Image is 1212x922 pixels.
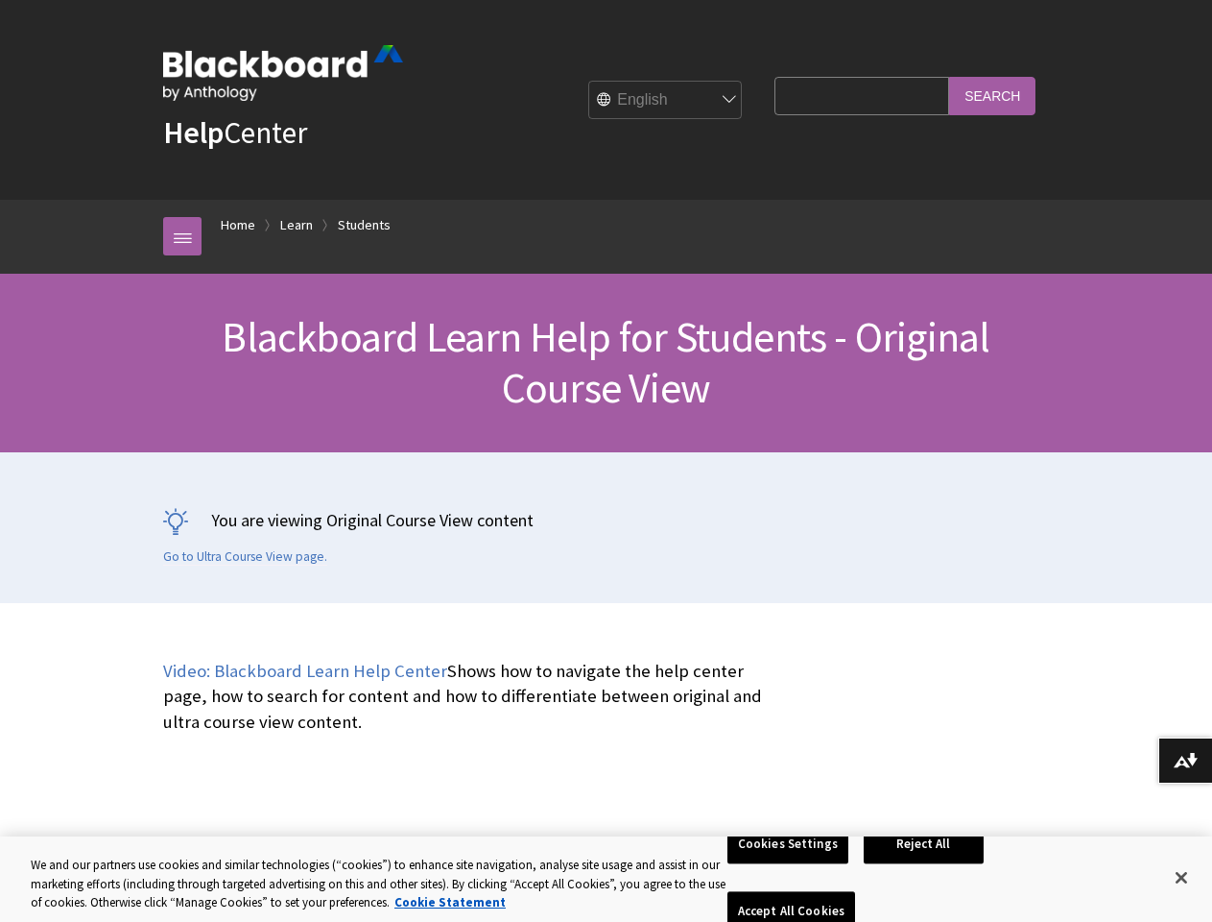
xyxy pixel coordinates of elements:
[1160,857,1202,899] button: Close
[222,310,989,414] span: Blackboard Learn Help for Students - Original Course View
[163,548,327,566] a: Go to Ultra Course View page.
[338,213,391,237] a: Students
[163,113,224,152] strong: Help
[163,660,447,683] a: Video: Blackboard Learn Help Center
[589,82,743,120] select: Site Language Selector
[727,824,848,864] button: Cookies Settings
[163,508,1049,532] p: You are viewing Original Course View content
[31,856,727,912] div: We and our partners use cookies and similar technologies (“cookies”) to enhance site navigation, ...
[864,824,984,864] button: Reject All
[221,213,255,237] a: Home
[394,894,506,910] a: More information about your privacy, opens in a new tab
[163,45,403,101] img: Blackboard by Anthology
[280,213,313,237] a: Learn
[949,77,1035,114] input: Search
[163,659,765,735] p: Shows how to navigate the help center page, how to search for content and how to differentiate be...
[163,113,307,152] a: HelpCenter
